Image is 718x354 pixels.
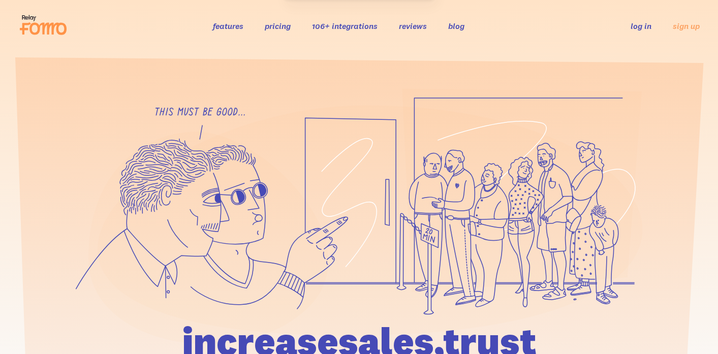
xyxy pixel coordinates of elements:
a: log in [631,21,651,31]
a: sign up [673,21,700,31]
a: pricing [265,21,291,31]
a: 106+ integrations [312,21,378,31]
a: reviews [399,21,427,31]
a: features [213,21,243,31]
a: blog [448,21,464,31]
